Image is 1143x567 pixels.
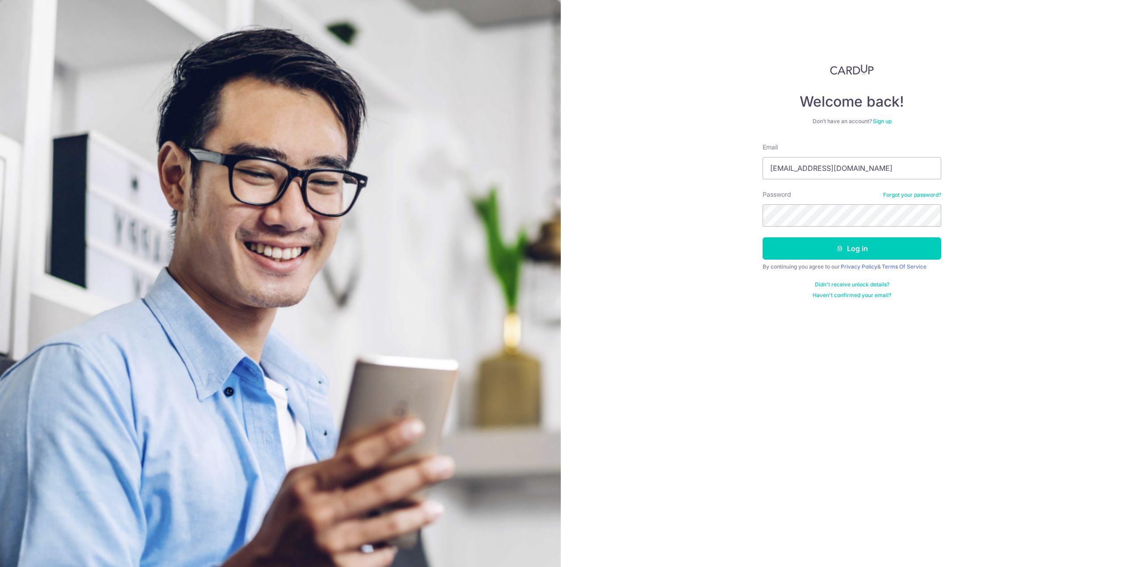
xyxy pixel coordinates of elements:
[841,263,877,270] a: Privacy Policy
[763,190,791,199] label: Password
[830,64,874,75] img: CardUp Logo
[763,263,941,270] div: By continuing you agree to our &
[763,237,941,260] button: Log in
[882,263,926,270] a: Terms Of Service
[763,118,941,125] div: Don’t have an account?
[763,143,778,152] label: Email
[873,118,892,124] a: Sign up
[813,292,891,299] a: Haven't confirmed your email?
[815,281,889,288] a: Didn't receive unlock details?
[763,93,941,111] h4: Welcome back!
[763,157,941,179] input: Enter your Email
[883,191,941,199] a: Forgot your password?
